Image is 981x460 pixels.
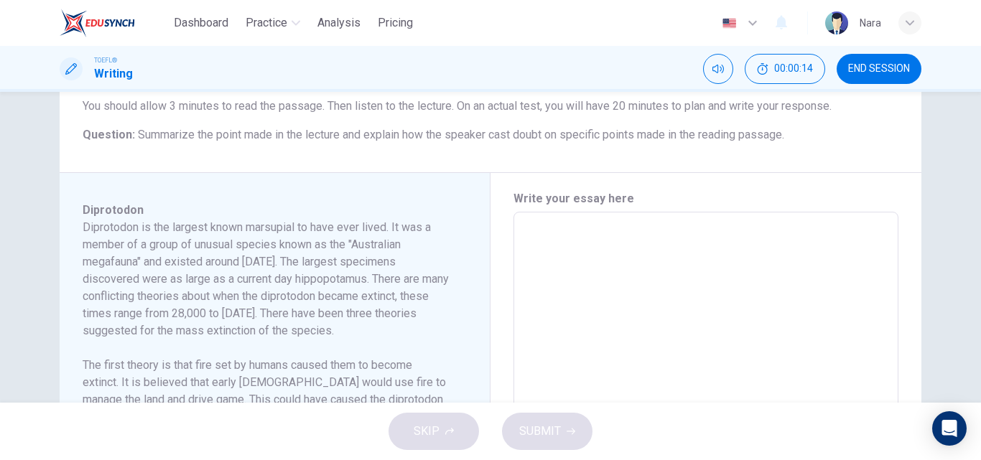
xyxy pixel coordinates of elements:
[848,63,910,75] span: END SESSION
[378,14,413,32] span: Pricing
[60,9,135,37] img: EduSynch logo
[932,411,967,446] div: Open Intercom Messenger
[745,54,825,84] button: 00:00:14
[720,18,738,29] img: en
[168,10,234,36] button: Dashboard
[138,128,784,141] span: Summarize the point made in the lecture and explain how the speaker cast doubt on specific points...
[60,9,168,37] a: EduSynch logo
[83,126,898,144] h6: Question :
[774,63,813,75] span: 00:00:14
[703,54,733,84] div: Mute
[513,190,898,207] h6: Write your essay here
[83,357,450,460] h6: The first theory is that fire set by humans caused them to become extinct. It is believed that ea...
[317,14,361,32] span: Analysis
[174,14,228,32] span: Dashboard
[94,65,133,83] h1: Writing
[246,14,287,32] span: Practice
[83,203,144,217] span: Diprotodon
[312,10,366,36] button: Analysis
[372,10,419,36] button: Pricing
[240,10,306,36] button: Practice
[83,219,450,339] h6: Diprotodon is the largest known marsupial to have ever lived. It was a member of a group of unusu...
[825,11,848,34] img: Profile picture
[94,55,117,65] span: TOEFL®
[837,54,921,84] button: END SESSION
[860,14,881,32] div: ์Nara
[745,54,825,84] div: Hide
